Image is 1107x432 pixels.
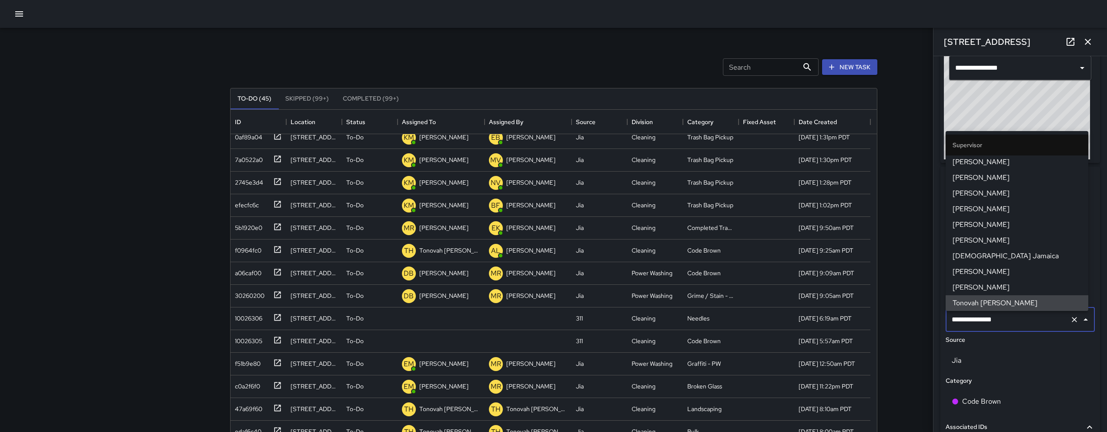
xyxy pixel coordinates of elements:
div: Source [572,110,627,134]
p: [PERSON_NAME] [419,291,468,300]
span: [PERSON_NAME] [953,157,1081,167]
div: 5b1920e0 [231,220,262,232]
div: 9/17/2025, 5:57am PDT [799,337,853,345]
div: Trash Bag Pickup [687,133,733,142]
div: 1190 Howard Street [291,359,338,368]
p: TH [404,404,414,415]
div: Status [346,110,365,134]
div: Category [687,110,713,134]
div: 9/17/2025, 9:50am PDT [799,223,854,232]
div: 9/17/2025, 1:30pm PDT [799,155,852,164]
div: 9/17/2025, 6:19am PDT [799,314,852,323]
div: Division [627,110,683,134]
div: Location [286,110,342,134]
div: Assigned To [402,110,436,134]
p: To-Do [346,246,364,255]
div: 160 Kissling Street [291,133,338,142]
p: [PERSON_NAME] [419,133,468,142]
p: To-Do [346,359,364,368]
button: Completed (99+) [336,88,406,109]
div: 0af89a04 [231,129,262,142]
p: EB [491,132,500,143]
div: Cleaning [632,155,656,164]
div: ID [235,110,241,134]
p: To-Do [346,291,364,300]
div: Assigned By [485,110,572,134]
p: NV [491,178,501,188]
p: MR [491,381,501,392]
div: a06caf00 [231,265,261,277]
p: [PERSON_NAME] [419,269,468,277]
div: Code Brown [687,269,721,277]
div: 10026305 [231,333,262,345]
div: Cleaning [632,405,656,413]
div: Jia [576,291,584,300]
div: Completed Trash Bags [687,223,734,232]
p: To-Do [346,155,364,164]
div: 1 Brush Place [291,223,338,232]
div: 12 Washburn Street [291,269,338,277]
p: [PERSON_NAME] [419,382,468,391]
p: BF [491,200,500,211]
p: KM [404,155,414,165]
p: [PERSON_NAME] [419,155,468,164]
div: Trash Bag Pickup [687,155,733,164]
span: Tonovah [PERSON_NAME] [953,298,1081,308]
span: [PERSON_NAME] [953,282,1081,293]
div: Broken Glass [687,382,722,391]
div: 26 Langton Street [291,382,338,391]
button: Skipped (99+) [278,88,336,109]
p: To-Do [346,269,364,277]
p: [PERSON_NAME] [506,291,555,300]
div: Status [342,110,398,134]
div: 7a0522a0 [231,152,263,164]
div: Jia [576,382,584,391]
div: Jia [576,269,584,277]
div: Code Brown [687,246,721,255]
p: [PERSON_NAME] [506,155,555,164]
p: To-Do [346,201,364,209]
div: Location [291,110,315,134]
p: [PERSON_NAME] [506,382,555,391]
div: ID [231,110,286,134]
p: MR [404,223,414,233]
div: 9/17/2025, 12:50am PDT [799,359,855,368]
button: To-Do (45) [231,88,278,109]
div: Power Washing [632,359,672,368]
div: 10026306 [231,310,262,323]
div: 9/16/2025, 11:22pm PDT [799,382,853,391]
div: 9/17/2025, 9:05am PDT [799,291,854,300]
div: c0a2f6f0 [231,378,260,391]
span: [PERSON_NAME] [953,204,1081,214]
div: 336 7th Street [291,337,338,345]
div: Jia [576,246,584,255]
p: [PERSON_NAME] [506,223,555,232]
button: New Task [822,59,877,75]
p: TH [491,404,501,415]
div: 9/17/2025, 1:28pm PDT [799,178,852,187]
div: Cleaning [632,178,656,187]
p: To-Do [346,337,364,345]
p: KM [404,200,414,211]
div: 2745e3d4 [231,175,263,187]
div: Source [576,110,595,134]
li: Supervisor [946,135,1088,155]
span: [PERSON_NAME] [953,219,1081,230]
div: f0964fc0 [231,243,261,255]
p: To-Do [346,223,364,232]
p: To-Do [346,405,364,413]
div: Cleaning [632,246,656,255]
p: To-Do [346,133,364,142]
span: [PERSON_NAME] [953,267,1081,277]
p: Tonovah [PERSON_NAME] [506,405,567,413]
div: Fixed Asset [739,110,794,134]
p: [PERSON_NAME] [419,201,468,209]
div: 9/16/2025, 8:10am PDT [799,405,852,413]
div: Cleaning [632,314,656,323]
div: Jia [576,405,584,413]
div: Cleaning [632,223,656,232]
p: To-Do [346,314,364,323]
div: 9/17/2025, 1:02pm PDT [799,201,852,209]
div: Power Washing [632,291,672,300]
span: [PERSON_NAME] [953,172,1081,183]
